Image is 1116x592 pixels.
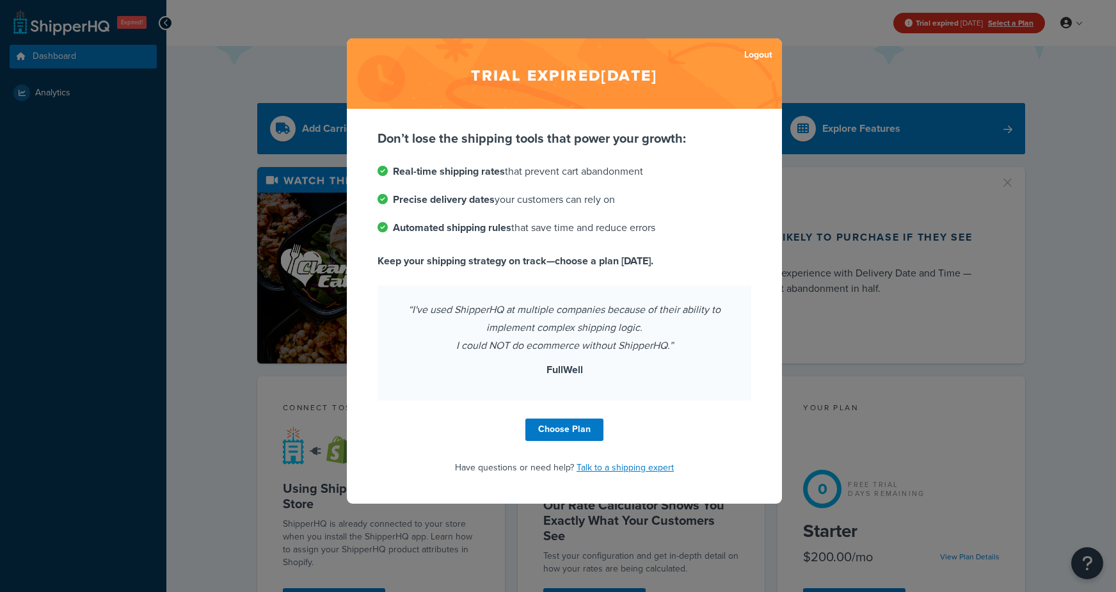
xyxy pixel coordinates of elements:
[393,220,511,235] strong: Automated shipping rules
[744,46,772,64] a: Logout
[393,301,736,355] p: “I've used ShipperHQ at multiple companies because of their ability to implement complex shipping...
[378,191,751,209] li: your customers can rely on
[378,129,751,147] p: Don’t lose the shipping tools that power your growth:
[378,219,751,237] li: that save time and reduce errors
[378,459,751,477] p: Have questions or need help?
[378,163,751,180] li: that prevent cart abandonment
[577,461,674,474] a: Talk to a shipping expert
[378,252,751,270] p: Keep your shipping strategy on track—choose a plan [DATE].
[347,38,782,109] h2: Trial expired [DATE]
[393,192,495,207] strong: Precise delivery dates
[525,419,603,441] a: Choose Plan
[393,361,736,379] p: FullWell
[393,164,505,179] strong: Real-time shipping rates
